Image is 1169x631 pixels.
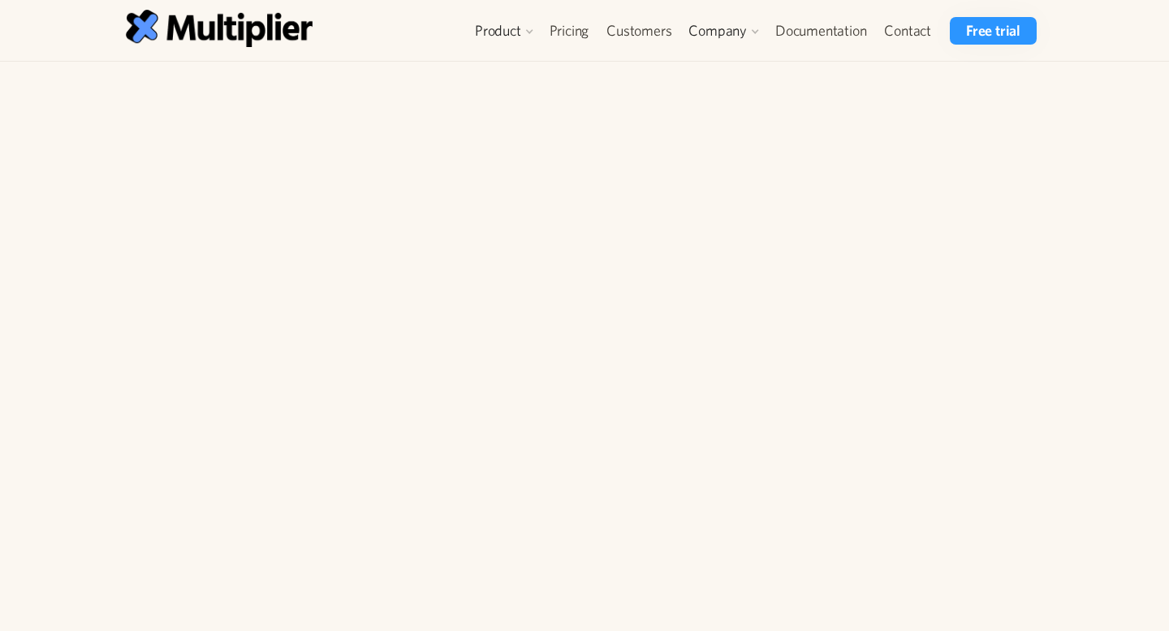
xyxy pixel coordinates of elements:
a: Documentation [766,17,875,45]
div: Company [680,17,766,45]
div: Product [475,21,521,41]
a: Contact [875,17,940,45]
a: Free trial [950,17,1037,45]
a: Pricing [541,17,598,45]
div: Company [688,21,747,41]
a: Customers [597,17,680,45]
div: Product [467,17,541,45]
